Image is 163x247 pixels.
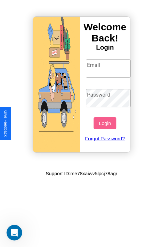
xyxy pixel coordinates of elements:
p: Support ID: me78xaiwv5lpcj78agr [46,169,117,178]
iframe: Intercom live chat [7,225,22,240]
button: Login [94,117,116,129]
a: Forgot Password? [82,129,128,148]
h3: Welcome Back! [80,22,130,44]
h4: Login [80,44,130,51]
img: gif [33,17,80,152]
div: Give Feedback [3,110,8,137]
